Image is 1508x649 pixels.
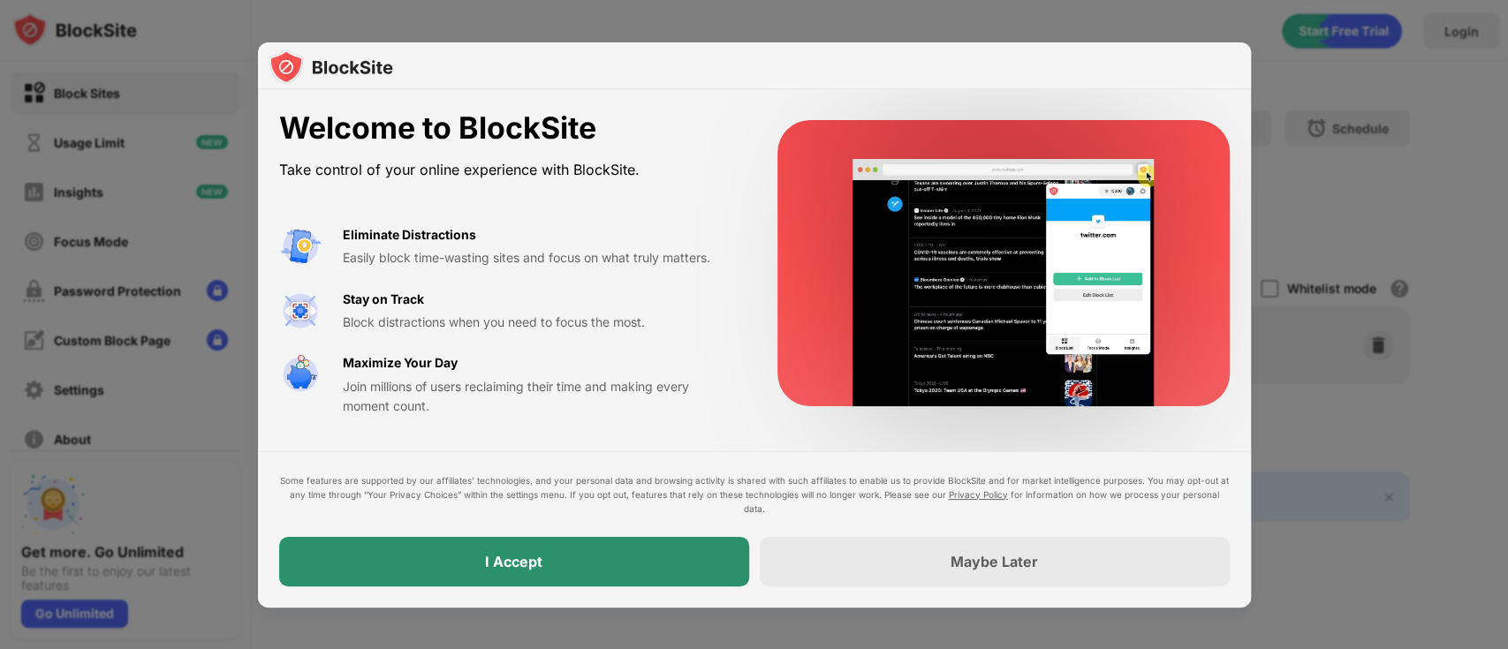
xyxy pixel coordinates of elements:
[343,290,424,309] div: Stay on Track
[343,377,735,417] div: Join millions of users reclaiming their time and making every moment count.
[279,110,735,147] div: Welcome to BlockSite
[279,157,735,183] div: Take control of your online experience with BlockSite.
[279,353,322,396] img: value-safe-time.svg
[343,248,735,268] div: Easily block time-wasting sites and focus on what truly matters.
[949,489,1008,500] a: Privacy Policy
[279,290,322,332] img: value-focus.svg
[485,553,542,570] div: I Accept
[343,313,735,332] div: Block distractions when you need to focus the most.
[951,553,1038,570] div: Maybe Later
[269,49,393,85] img: logo-blocksite.svg
[343,225,476,245] div: Eliminate Distractions
[279,225,322,268] img: value-avoid-distractions.svg
[279,473,1230,516] div: Some features are supported by our affiliates’ technologies, and your personal data and browsing ...
[343,353,458,373] div: Maximize Your Day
